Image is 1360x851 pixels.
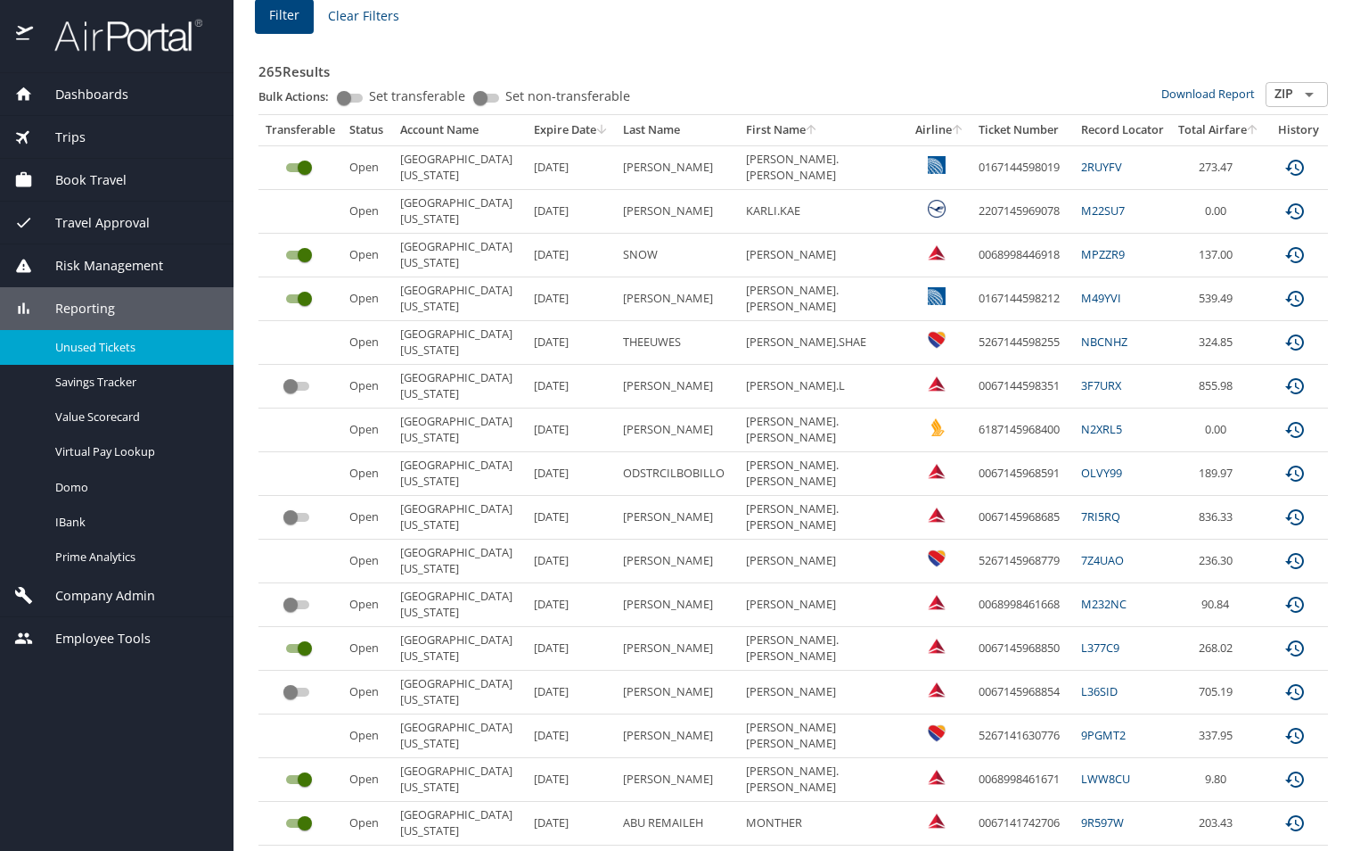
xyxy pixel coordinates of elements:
[616,115,739,145] th: Last Name
[928,375,946,392] img: Delta Airlines
[971,190,1074,234] td: 2207145969078
[928,549,946,567] img: Southwest Airlines
[55,514,212,531] span: IBank
[1081,334,1127,350] a: NBCNHZ
[33,213,150,233] span: Travel Approval
[928,768,946,786] img: Delta Airlines
[1081,640,1119,656] a: L377C9
[393,190,527,234] td: [GEOGRAPHIC_DATA][US_STATE]
[16,18,35,53] img: icon-airportal.png
[342,321,393,365] td: Open
[1171,115,1266,145] th: Total Airfare
[393,540,527,583] td: [GEOGRAPHIC_DATA][US_STATE]
[33,85,128,104] span: Dashboards
[1081,290,1121,306] a: M49YVI
[342,715,393,758] td: Open
[928,244,946,261] img: Delta Airlines
[342,496,393,540] td: Open
[1081,246,1125,262] a: MPZZR9
[971,321,1074,365] td: 5267144598255
[393,277,527,321] td: [GEOGRAPHIC_DATA][US_STATE]
[616,627,739,671] td: [PERSON_NAME]
[1081,508,1120,525] a: 7RI5RQ
[616,234,739,277] td: SNOW
[33,299,115,318] span: Reporting
[393,234,527,277] td: [GEOGRAPHIC_DATA][US_STATE]
[739,321,908,365] td: [PERSON_NAME].SHAE
[616,540,739,583] td: [PERSON_NAME]
[1171,452,1266,496] td: 189.97
[739,277,908,321] td: [PERSON_NAME].[PERSON_NAME]
[527,190,616,234] td: [DATE]
[258,88,343,104] p: Bulk Actions:
[1247,125,1259,136] button: sort
[1171,409,1266,452] td: 0.00
[393,321,527,365] td: [GEOGRAPHIC_DATA][US_STATE]
[342,190,393,234] td: Open
[33,256,163,276] span: Risk Management
[393,496,527,540] td: [GEOGRAPHIC_DATA][US_STATE]
[393,452,527,496] td: [GEOGRAPHIC_DATA][US_STATE]
[258,51,1328,82] h3: 265 Results
[527,540,616,583] td: [DATE]
[527,277,616,321] td: [DATE]
[393,115,527,145] th: Account Name
[55,339,212,356] span: Unused Tickets
[739,234,908,277] td: [PERSON_NAME]
[527,321,616,365] td: [DATE]
[928,418,946,436] img: Singapore Airlines
[527,115,616,145] th: Expire Date
[527,409,616,452] td: [DATE]
[1171,540,1266,583] td: 236.30
[342,145,393,189] td: Open
[1171,671,1266,715] td: 705.19
[1081,683,1118,699] a: L36SID
[33,586,155,606] span: Company Admin
[596,125,609,136] button: sort
[55,549,212,566] span: Prime Analytics
[616,802,739,846] td: ABU REMAILEH
[342,452,393,496] td: Open
[739,671,908,715] td: [PERSON_NAME]
[55,443,212,460] span: Virtual Pay Lookup
[1171,145,1266,189] td: 273.47
[1171,365,1266,409] td: 855.98
[527,145,616,189] td: [DATE]
[739,758,908,802] td: [PERSON_NAME].[PERSON_NAME]
[527,715,616,758] td: [DATE]
[739,190,908,234] td: KARLI.KAE
[971,671,1074,715] td: 0067145968854
[1171,190,1266,234] td: 0.00
[971,277,1074,321] td: 0167144598212
[739,540,908,583] td: [PERSON_NAME]
[342,540,393,583] td: Open
[971,409,1074,452] td: 6187145968400
[33,128,86,147] span: Trips
[527,365,616,409] td: [DATE]
[1074,115,1171,145] th: Record Locator
[342,583,393,627] td: Open
[342,277,393,321] td: Open
[527,627,616,671] td: [DATE]
[1171,715,1266,758] td: 337.95
[342,671,393,715] td: Open
[1081,596,1127,612] a: M232NC
[342,115,393,145] th: Status
[342,627,393,671] td: Open
[971,365,1074,409] td: 0067144598351
[342,758,393,802] td: Open
[342,234,393,277] td: Open
[393,583,527,627] td: [GEOGRAPHIC_DATA][US_STATE]
[928,287,946,305] img: United Airlines
[527,671,616,715] td: [DATE]
[266,122,335,138] div: Transferable
[393,409,527,452] td: [GEOGRAPHIC_DATA][US_STATE]
[616,365,739,409] td: [PERSON_NAME]
[616,452,739,496] td: ODSTRCILBOBILLO
[739,115,908,145] th: First Name
[393,671,527,715] td: [GEOGRAPHIC_DATA][US_STATE]
[527,496,616,540] td: [DATE]
[1161,86,1255,102] a: Download Report
[1081,465,1122,481] a: OLVY99
[1081,159,1122,175] a: 2RUYFV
